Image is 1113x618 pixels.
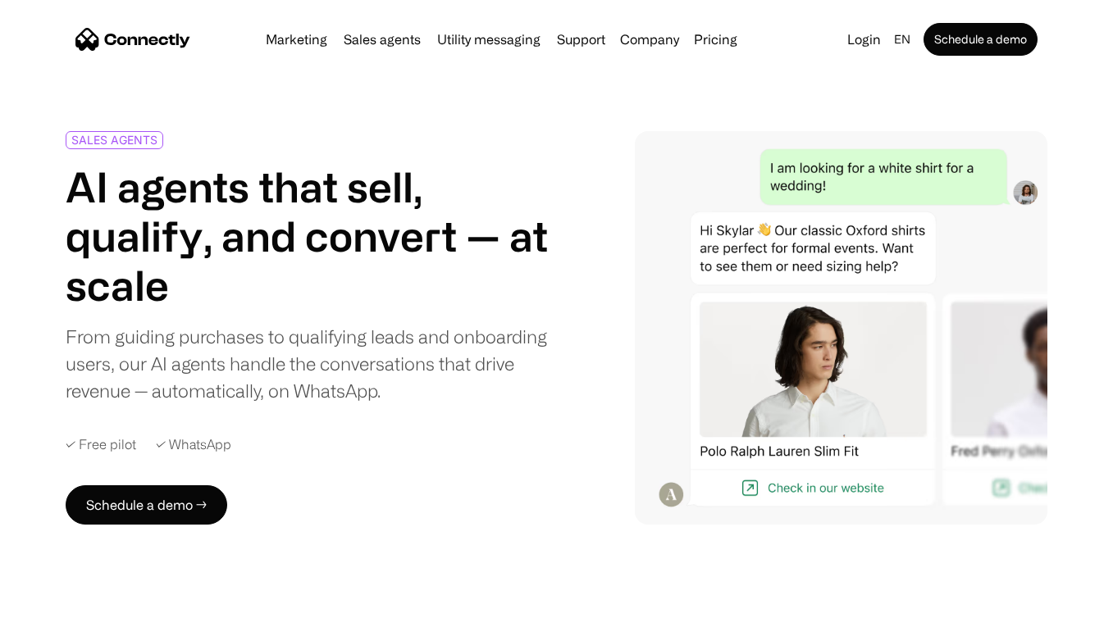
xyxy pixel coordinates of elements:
[550,33,612,46] a: Support
[75,27,190,52] a: home
[66,162,550,310] h1: AI agents that sell, qualify, and convert — at scale
[66,485,227,525] a: Schedule a demo →
[156,437,231,452] div: ✓ WhatsApp
[16,588,98,612] aside: Language selected: English
[259,33,334,46] a: Marketing
[894,28,910,51] div: en
[337,33,427,46] a: Sales agents
[66,323,550,404] div: From guiding purchases to qualifying leads and onboarding users, our AI agents handle the convers...
[66,437,136,452] div: ✓ Free pilot
[924,23,1038,56] a: Schedule a demo
[887,28,920,51] div: en
[615,28,684,51] div: Company
[841,28,887,51] a: Login
[33,589,98,612] ul: Language list
[71,134,157,146] div: SALES AGENTS
[431,33,547,46] a: Utility messaging
[620,28,679,51] div: Company
[687,33,744,46] a: Pricing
